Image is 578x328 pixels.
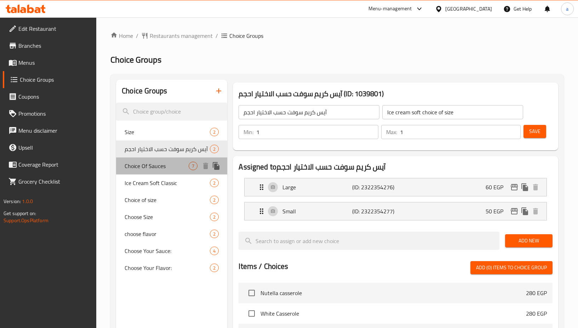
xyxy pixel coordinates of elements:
[125,162,189,170] span: Choice Of Sauces
[18,92,91,101] span: Coupons
[511,236,547,245] span: Add New
[210,179,219,187] div: Choices
[229,31,263,40] span: Choice Groups
[210,197,218,203] span: 2
[244,128,253,136] p: Min:
[18,177,91,186] span: Grocery Checklist
[4,216,48,225] a: Support.OpsPlatform
[210,146,218,153] span: 2
[476,263,547,272] span: Add (0) items to choice group
[445,5,492,13] div: [GEOGRAPHIC_DATA]
[505,234,553,247] button: Add New
[18,109,91,118] span: Promotions
[210,248,218,254] span: 4
[125,264,210,272] span: Choose Your Flavor:
[245,178,546,196] div: Expand
[239,261,288,272] h2: Items / Choices
[368,5,412,13] div: Menu-management
[566,5,568,13] span: a
[386,128,397,136] p: Max:
[3,37,97,54] a: Branches
[20,75,91,84] span: Choice Groups
[210,230,219,238] div: Choices
[210,231,218,237] span: 2
[125,213,210,221] span: Choose Size
[18,58,91,67] span: Menus
[116,242,227,259] div: Choose Your Sauce:4
[486,207,509,215] p: 50 EGP
[110,31,133,40] a: Home
[3,54,97,71] a: Menus
[3,88,97,105] a: Coupons
[116,174,227,191] div: Ice Cream Soft Classic2
[210,247,219,255] div: Choices
[210,213,219,221] div: Choices
[3,105,97,122] a: Promotions
[261,309,526,318] span: White Casserole
[22,197,33,206] span: 1.0.0
[3,156,97,173] a: Coverage Report
[509,182,520,192] button: edit
[210,129,218,136] span: 2
[239,88,553,99] h3: آيس كريم سوفت حسب الاختيار احجم (ID: 1039801)
[239,232,499,250] input: search
[3,139,97,156] a: Upsell
[526,309,547,318] p: 280 EGP
[239,162,553,172] h2: Assigned to آيس كريم سوفت حسب الاختيار احجم
[210,264,219,272] div: Choices
[200,161,211,171] button: delete
[116,191,227,208] div: Choice of size2
[211,161,222,171] button: duplicate
[509,206,520,217] button: edit
[210,265,218,271] span: 2
[352,183,399,191] p: (ID: 2322354276)
[530,206,541,217] button: delete
[3,71,97,88] a: Choice Groups
[189,163,197,169] span: 7
[116,225,227,242] div: choose flavor2
[122,86,167,96] h2: Choice Groups
[470,261,553,274] button: Add (0) items to choice group
[216,31,218,40] li: /
[125,196,210,204] span: Choice of size
[530,182,541,192] button: delete
[18,160,91,169] span: Coverage Report
[189,162,198,170] div: Choices
[239,199,553,223] li: Expand
[110,31,564,40] nav: breadcrumb
[116,208,227,225] div: Choose Size2
[486,183,509,191] p: 60 EGP
[125,230,210,238] span: choose flavor
[239,175,553,199] li: Expand
[526,289,547,297] p: 280 EGP
[244,306,259,321] span: Select choice
[523,125,546,138] button: Save
[18,143,91,152] span: Upsell
[3,122,97,139] a: Menu disclaimer
[110,52,161,68] span: Choice Groups
[18,24,91,33] span: Edit Restaurant
[245,202,546,220] div: Expand
[210,128,219,136] div: Choices
[125,247,210,255] span: Choose Your Sauce:
[116,140,227,157] div: آيس كريم سوفت حسب الاختيار احجم2
[282,207,352,215] p: Small
[210,180,218,186] span: 2
[210,214,218,220] span: 2
[116,157,227,174] div: Choice Of Sauces7deleteduplicate
[520,182,530,192] button: duplicate
[210,196,219,204] div: Choices
[125,179,210,187] span: Ice Cream Soft Classic
[3,20,97,37] a: Edit Restaurant
[116,259,227,276] div: Choose Your Flavor:2
[141,31,213,40] a: Restaurants management
[4,209,36,218] span: Get support on:
[520,206,530,217] button: duplicate
[3,173,97,190] a: Grocery Checklist
[125,128,210,136] span: Size
[116,103,227,121] input: search
[282,183,352,191] p: Large
[18,126,91,135] span: Menu disclaimer
[261,289,526,297] span: Nutella casserole
[4,197,21,206] span: Version:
